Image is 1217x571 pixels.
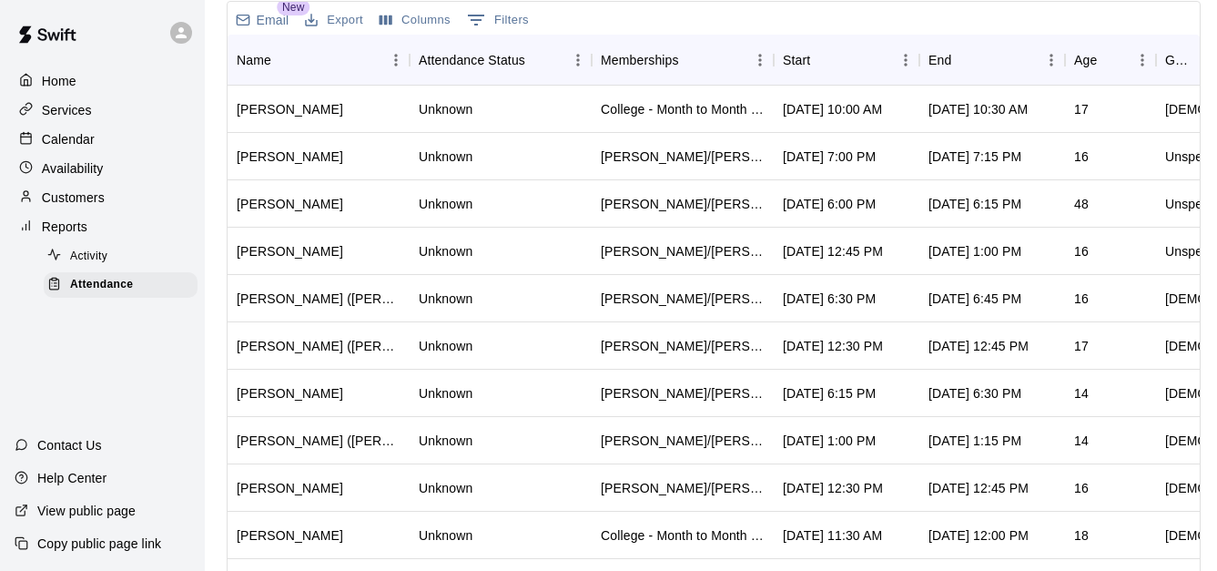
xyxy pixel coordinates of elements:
div: Luke Barrett [237,100,343,118]
p: Help Center [37,469,106,487]
div: Attendance [44,272,198,298]
button: Menu [382,46,410,74]
p: Calendar [42,130,95,148]
div: Unknown [419,432,472,450]
div: 16 [1074,479,1089,497]
div: Aidan Lysik [237,526,343,545]
div: Tom/Mike - 3 Month Membership - 2x per week [601,479,765,497]
div: Aug 19, 2025, 12:45 PM [928,479,1029,497]
a: Customers [15,184,190,211]
a: Home [15,67,190,95]
div: Aug 19, 2025, 12:30 PM [783,479,883,497]
div: Aug 19, 2025, 1:00 PM [928,242,1021,260]
div: Unknown [419,290,472,308]
div: Unknown [419,100,472,118]
div: Unknown [419,337,472,355]
div: Tom/Mike - 3 Month Membership - 2x per week [601,242,765,260]
button: Select columns [375,6,455,35]
div: Christopher Oommen [237,479,343,497]
div: Start [783,35,810,86]
div: 17 [1074,337,1089,355]
div: Aug 19, 2025, 12:45 PM [783,242,883,260]
p: Services [42,101,92,119]
button: Sort [1097,47,1122,73]
span: Attendance [70,276,133,294]
div: Todd/Brad - Month to Month Membership - 2x per week [601,290,765,308]
button: Menu [746,46,774,74]
div: Todd/Brad- 3 Month Membership - 2x per week [601,148,765,166]
div: Memberships [592,35,774,86]
div: Attendance Status [419,35,525,86]
a: Attendance [44,270,205,299]
div: Tom/Mike - 6 Month Unlimited Membership , Todd/Brad - 6 Month Membership - 2x per week [601,337,765,355]
div: 14 [1074,432,1089,450]
button: Email [231,7,293,33]
button: Sort [525,47,551,73]
div: Age [1065,35,1156,86]
a: Services [15,97,190,124]
button: Menu [564,46,592,74]
span: Activity [70,248,107,266]
div: Aug 19, 2025, 6:15 PM [783,384,876,403]
button: Menu [892,46,919,74]
button: Menu [1129,46,1156,74]
div: Aug 19, 2025, 6:30 PM [928,384,1021,403]
p: Copy public page link [37,535,161,553]
div: Calendar [15,126,190,153]
div: End [928,35,951,86]
div: Aug 19, 2025, 10:00 AM [783,100,882,118]
p: Home [42,72,76,90]
div: Aug 19, 2025, 6:45 PM [928,290,1021,308]
div: Unknown [419,195,472,213]
div: Todd/Brad - 6 Month Membership - 2x per week [601,195,765,213]
div: Aug 19, 2025, 12:45 PM [928,337,1029,355]
div: Jose Melendez [237,195,343,213]
div: Aug 19, 2025, 11:30 AM [783,526,882,545]
div: Activity [44,244,198,270]
div: Attendance Status [410,35,592,86]
div: Aug 19, 2025, 1:00 PM [783,432,876,450]
div: Aug 19, 2025, 6:00 PM [783,195,876,213]
div: 16 [1074,242,1089,260]
div: 48 [1074,195,1089,213]
div: Todd/Brad - Monthly 1x per Week [601,384,765,403]
div: Aug 19, 2025, 6:30 PM [783,290,876,308]
div: Victor Prignano (Karen Prignano) [237,290,401,308]
p: Contact Us [37,436,102,454]
div: 14 [1074,384,1089,403]
div: Unknown [419,479,472,497]
div: 17 [1074,100,1089,118]
button: Export [300,6,368,35]
div: Aug 19, 2025, 12:30 PM [783,337,883,355]
button: Menu [1038,46,1065,74]
div: Tripp Fabiano [237,384,343,403]
div: Unknown [419,384,472,403]
div: Gender [1165,35,1194,86]
div: Aug 19, 2025, 7:15 PM [928,148,1021,166]
div: Name [228,35,410,86]
button: Sort [271,47,297,73]
p: Availability [42,159,104,178]
p: Reports [42,218,87,236]
p: Customers [42,189,105,207]
div: End [919,35,1065,86]
p: Email [257,11,289,29]
div: 16 [1074,290,1089,308]
a: Reports [15,213,190,240]
div: Age [1074,35,1097,86]
div: Unknown [419,242,472,260]
div: Aug 19, 2025, 6:15 PM [928,195,1021,213]
a: Availability [15,155,190,182]
button: Sort [810,47,836,73]
button: Sort [679,47,705,73]
div: Name [237,35,271,86]
div: Alex Dyevich [237,242,343,260]
div: Aug 19, 2025, 7:00 PM [783,148,876,166]
button: Show filters [462,5,533,35]
div: 18 [1074,526,1089,545]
